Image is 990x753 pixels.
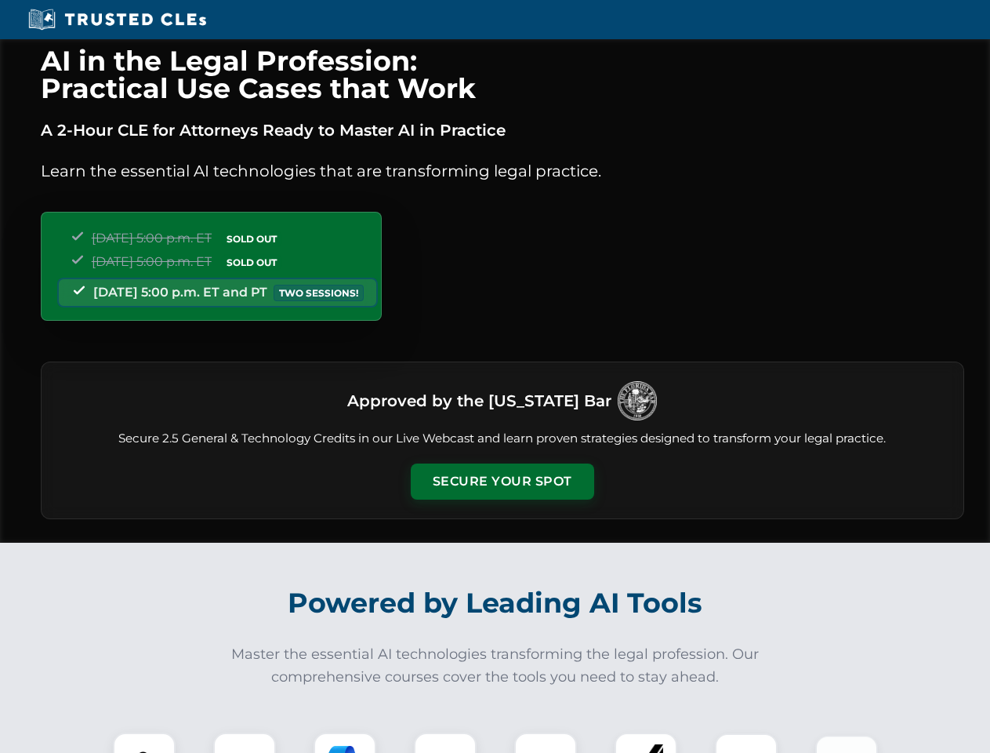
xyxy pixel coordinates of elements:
h3: Approved by the [US_STATE] Bar [347,387,611,415]
h2: Powered by Leading AI Tools [61,576,930,631]
p: Master the essential AI technologies transforming the legal profession. Our comprehensive courses... [221,643,770,689]
h1: AI in the Legal Profession: Practical Use Cases that Work [41,47,964,102]
img: Trusted CLEs [24,8,211,31]
p: A 2-Hour CLE for Attorneys Ready to Master AI in Practice [41,118,964,143]
p: Learn the essential AI technologies that are transforming legal practice. [41,158,964,184]
span: SOLD OUT [221,254,282,271]
img: Logo [618,381,657,420]
button: Secure Your Spot [411,464,594,500]
span: SOLD OUT [221,231,282,247]
p: Secure 2.5 General & Technology Credits in our Live Webcast and learn proven strategies designed ... [60,430,945,448]
span: [DATE] 5:00 p.m. ET [92,231,212,246]
span: [DATE] 5:00 p.m. ET [92,254,212,269]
